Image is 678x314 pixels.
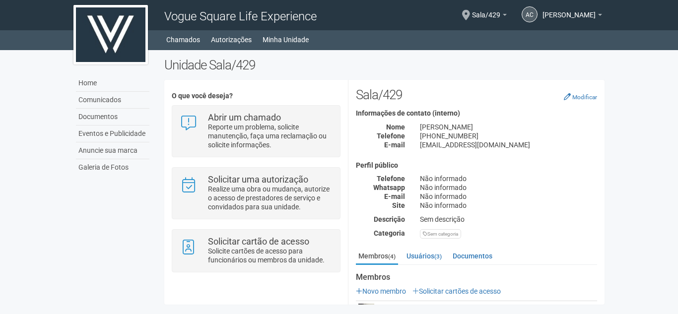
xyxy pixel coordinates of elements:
[76,75,149,92] a: Home
[166,33,200,47] a: Chamados
[76,126,149,142] a: Eventos e Publicidade
[420,229,461,239] div: Sem categoria
[404,249,444,263] a: Usuários(3)
[164,58,605,72] h2: Unidade Sala/429
[472,12,507,20] a: Sala/429
[373,184,405,191] strong: Whatsapp
[377,132,405,140] strong: Telefone
[572,94,597,101] small: Modificar
[356,249,398,265] a: Membros(4)
[76,109,149,126] a: Documentos
[180,113,332,149] a: Abrir um chamado Reporte um problema, solicite manutenção, faça uma reclamação ou solicite inform...
[412,192,605,201] div: Não informado
[377,175,405,183] strong: Telefone
[374,229,405,237] strong: Categoria
[356,110,597,117] h4: Informações de contato (interno)
[211,33,252,47] a: Autorizações
[208,247,333,264] p: Solicite cartões de acesso para funcionários ou membros da unidade.
[76,92,149,109] a: Comunicados
[374,215,405,223] strong: Descrição
[208,236,309,247] strong: Solicitar cartão de acesso
[392,201,405,209] strong: Site
[450,249,495,263] a: Documentos
[522,6,538,22] a: AC
[356,287,406,295] a: Novo membro
[356,273,597,282] strong: Membros
[412,183,605,192] div: Não informado
[542,1,596,19] span: Ana Cristina Vieira Lacerda
[356,87,597,102] h2: Sala/429
[164,9,317,23] span: Vogue Square Life Experience
[208,123,333,149] p: Reporte um problema, solicite manutenção, faça uma reclamação ou solicite informações.
[208,174,308,185] strong: Solicitar uma autorização
[384,192,405,200] strong: E-mail
[412,215,605,224] div: Sem descrição
[412,201,605,210] div: Não informado
[388,253,396,260] small: (4)
[412,287,501,295] a: Solicitar cartões de acesso
[73,5,148,64] img: logo.jpg
[412,174,605,183] div: Não informado
[386,123,405,131] strong: Nome
[172,92,340,100] h4: O que você deseja?
[208,112,281,123] strong: Abrir um chamado
[412,140,605,149] div: [EMAIL_ADDRESS][DOMAIN_NAME]
[76,142,149,159] a: Anuncie sua marca
[208,185,333,211] p: Realize uma obra ou mudança, autorize o acesso de prestadores de serviço e convidados para sua un...
[412,131,605,140] div: [PHONE_NUMBER]
[564,93,597,101] a: Modificar
[384,141,405,149] strong: E-mail
[180,175,332,211] a: Solicitar uma autorização Realize uma obra ou mudança, autorize o acesso de prestadores de serviç...
[263,33,309,47] a: Minha Unidade
[542,12,602,20] a: [PERSON_NAME]
[180,237,332,264] a: Solicitar cartão de acesso Solicite cartões de acesso para funcionários ou membros da unidade.
[434,253,442,260] small: (3)
[356,162,597,169] h4: Perfil público
[76,159,149,176] a: Galeria de Fotos
[472,1,500,19] span: Sala/429
[412,123,605,131] div: [PERSON_NAME]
